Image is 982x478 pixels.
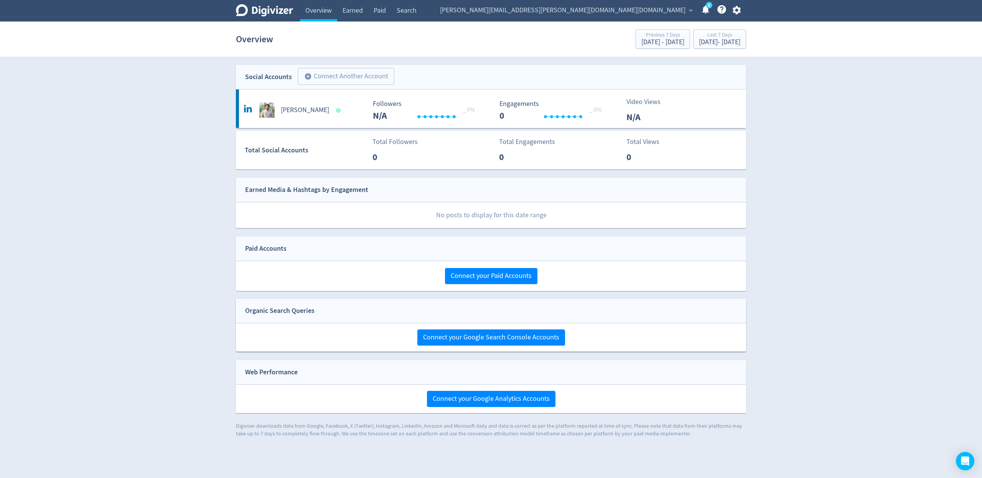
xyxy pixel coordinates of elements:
p: 0 [372,150,417,164]
p: Video Views [626,97,671,107]
button: Connect your Google Analytics Accounts [427,391,555,407]
div: Open Intercom Messenger [956,452,974,470]
button: Connect Another Account [298,68,394,85]
p: N/A [626,110,671,124]
div: [DATE] - [DATE] [641,39,684,46]
span: Connect your Google Search Console Accounts [423,334,559,341]
h1: Overview [236,27,273,51]
div: Paid Accounts [245,243,287,254]
div: Organic Search Queries [245,305,315,316]
div: Web Performance [245,367,298,378]
svg: Engagements 0 [496,100,611,121]
p: Digivizer downloads data from Google, Facebook, X (Twitter), Instagram, LinkedIn, Amazon and Micr... [236,422,746,437]
svg: Followers --- [369,100,484,121]
div: Social Accounts [245,71,292,83]
div: Earned Media & Hashtags by Engagement [245,184,368,195]
img: Soham Tejani undefined [259,103,275,118]
a: Connect your Google Search Console Accounts [417,333,565,342]
div: Last 7 Days [699,32,740,39]
span: Data last synced: 29 Sep 2025, 8:47pm (AEST) [336,108,343,112]
p: Total Engagements [499,137,555,147]
div: Total Social Accounts [245,145,367,156]
p: No posts to display for this date range [236,202,746,228]
span: Connect your Google Analytics Accounts [433,395,550,402]
div: Previous 7 Days [641,32,684,39]
a: Connect your Paid Accounts [445,271,537,280]
a: Connect your Google Analytics Accounts [427,394,555,403]
span: Connect your Paid Accounts [451,273,532,280]
span: _ 0% [589,106,601,114]
p: 0 [626,150,671,164]
h5: [PERSON_NAME] [281,106,329,115]
button: Previous 7 Days[DATE] - [DATE] [636,30,690,49]
span: add_circle [304,73,312,80]
a: Soham Tejani undefined[PERSON_NAME] Followers --- _ 0% Followers N/A Engagements 0 Engagements 0 ... [236,89,746,128]
p: 0 [499,150,543,164]
p: Total Views [626,137,671,147]
button: Connect your Google Search Console Accounts [417,329,565,346]
button: Last 7 Days[DATE]- [DATE] [693,30,746,49]
span: [PERSON_NAME][EMAIL_ADDRESS][PERSON_NAME][DOMAIN_NAME][DOMAIN_NAME] [440,4,685,17]
text: 5 [708,3,710,8]
span: _ 0% [463,106,475,114]
button: [PERSON_NAME][EMAIL_ADDRESS][PERSON_NAME][DOMAIN_NAME][DOMAIN_NAME] [437,4,695,17]
a: 5 [706,2,712,8]
button: Connect your Paid Accounts [445,268,537,284]
span: expand_more [687,7,694,14]
a: Connect Another Account [292,69,394,85]
p: Total Followers [372,137,418,147]
div: [DATE] - [DATE] [699,39,740,46]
